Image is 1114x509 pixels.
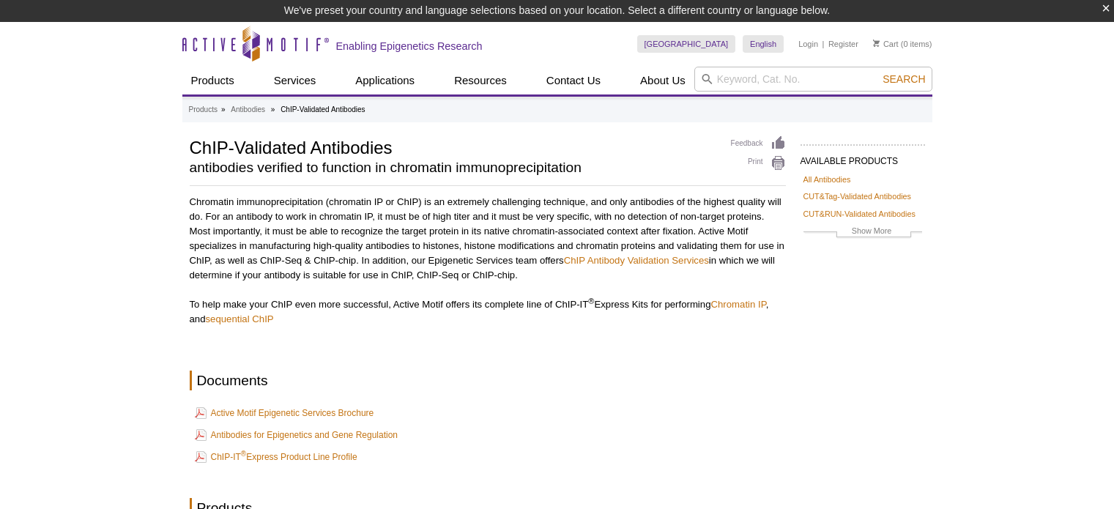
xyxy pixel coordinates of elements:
[731,135,786,152] a: Feedback
[801,144,925,171] h2: AVAILABLE PRODUCTS
[281,105,365,114] li: ChIP-Validated Antibodies
[190,297,786,327] p: To help make your ChIP even more successful, Active Motif offers its complete line of ChIP-IT Exp...
[873,40,880,47] img: Your Cart
[828,39,858,49] a: Register
[189,103,218,116] a: Products
[445,67,516,94] a: Resources
[564,255,709,266] a: ChIP Antibody Validation Services
[241,450,246,458] sup: ®
[231,103,265,116] a: Antibodies
[221,105,226,114] li: »
[195,404,374,422] a: Active Motif Epigenetic Services Brochure
[588,297,594,305] sup: ®
[631,67,694,94] a: About Us
[346,67,423,94] a: Applications
[822,35,825,53] li: |
[883,73,925,85] span: Search
[195,426,398,444] a: Antibodies for Epigenetics and Gene Regulation
[803,190,911,203] a: CUT&Tag-Validated Antibodies
[710,299,765,310] a: Chromatin IP
[878,73,929,86] button: Search
[271,105,275,114] li: »
[803,224,922,241] a: Show More
[190,161,716,174] h2: antibodies verified to function in chromatin immunoprecipitation
[182,67,243,94] a: Products
[637,35,736,53] a: [GEOGRAPHIC_DATA]
[803,173,851,186] a: All Antibodies
[743,35,784,53] a: English
[803,207,916,220] a: CUT&RUN-Validated Antibodies
[190,195,786,283] p: Chromatin immunoprecipitation (chromatin IP or ChIP) is an extremely challenging technique, and o...
[265,67,325,94] a: Services
[798,39,818,49] a: Login
[336,40,483,53] h2: Enabling Epigenetics Research
[195,448,357,466] a: ChIP-IT®Express Product Line Profile
[206,313,274,324] a: sequential ChIP
[694,67,932,92] input: Keyword, Cat. No.
[873,39,899,49] a: Cart
[873,35,932,53] li: (0 items)
[731,155,786,171] a: Print
[538,67,609,94] a: Contact Us
[190,371,786,390] h2: Documents
[190,135,716,157] h1: ChIP-Validated Antibodies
